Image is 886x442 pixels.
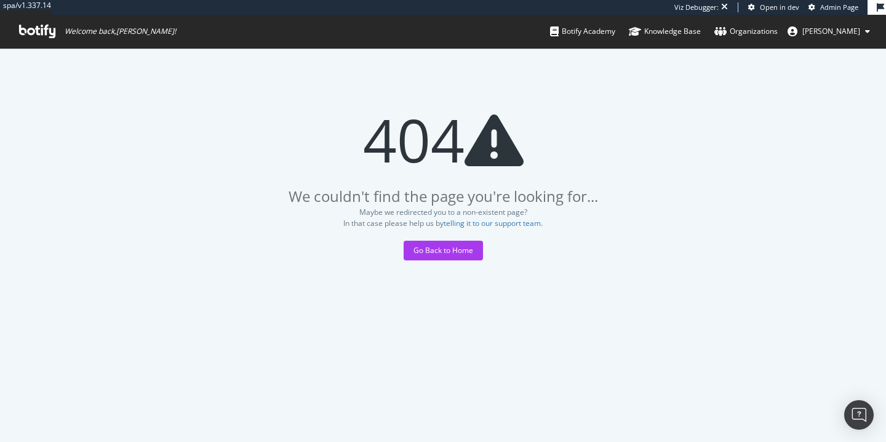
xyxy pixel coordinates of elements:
div: Open Intercom Messenger [844,400,874,430]
div: Go Back to Home [413,245,473,255]
span: alexandre hauswirth [802,26,860,36]
a: Knowledge Base [629,15,701,48]
button: Go Back to Home [404,241,483,260]
a: Go Back to Home [404,245,483,255]
a: Organizations [714,15,778,48]
div: Knowledge Base [629,25,701,38]
div: Organizations [714,25,778,38]
div: Botify Academy [550,25,615,38]
button: telling it to our support team. [444,219,543,228]
a: Botify Academy [550,15,615,48]
span: Open in dev [760,2,799,12]
button: [PERSON_NAME] [778,22,880,41]
span: Welcome back, [PERSON_NAME] ! [65,26,176,36]
span: Admin Page [820,2,858,12]
div: Viz Debugger: [674,2,719,12]
a: Open in dev [748,2,799,12]
a: Admin Page [808,2,858,12]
